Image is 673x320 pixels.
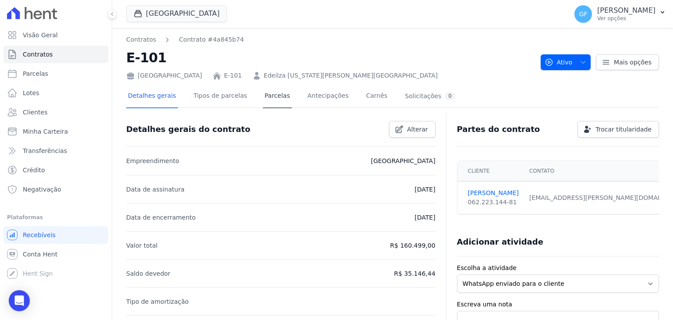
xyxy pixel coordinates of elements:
[597,6,655,15] p: [PERSON_NAME]
[390,240,435,251] p: R$ 160.499,00
[567,2,673,26] button: GF [PERSON_NAME] Ver opções
[4,84,108,102] a: Lotes
[7,212,105,223] div: Plataformas
[4,245,108,263] a: Conta Hent
[371,156,435,166] p: [GEOGRAPHIC_DATA]
[364,85,389,108] a: Carnês
[23,185,61,194] span: Negativação
[597,15,655,22] p: Ver opções
[126,124,250,135] h3: Detalhes gerais do contrato
[468,188,519,198] a: [PERSON_NAME]
[577,121,659,138] a: Trocar titularidade
[596,54,659,70] a: Mais opções
[445,92,455,100] div: 0
[457,300,659,309] label: Escreva uma nota
[263,85,292,108] a: Parcelas
[4,65,108,82] a: Parcelas
[9,290,30,311] div: Open Intercom Messenger
[541,54,591,70] button: Ativo
[403,85,457,108] a: Solicitações0
[4,26,108,44] a: Visão Geral
[192,85,249,108] a: Tipos de parcelas
[126,35,244,44] nav: Breadcrumb
[405,92,455,100] div: Solicitações
[457,161,524,181] th: Cliente
[457,237,543,247] h3: Adicionar atividade
[224,71,242,80] a: E-101
[23,231,56,239] span: Recebíveis
[264,71,438,80] a: Edeilza [US_STATE][PERSON_NAME][GEOGRAPHIC_DATA]
[4,142,108,160] a: Transferências
[407,125,428,134] span: Alterar
[394,268,435,279] p: R$ 35.146,44
[126,35,534,44] nav: Breadcrumb
[126,35,156,44] a: Contratos
[23,250,57,259] span: Conta Hent
[4,181,108,198] a: Negativação
[23,127,68,136] span: Minha Carteira
[389,121,436,138] a: Alterar
[126,85,178,108] a: Detalhes gerais
[126,268,170,279] p: Saldo devedor
[4,161,108,179] a: Crédito
[126,156,179,166] p: Empreendimento
[4,226,108,244] a: Recebíveis
[23,69,48,78] span: Parcelas
[126,184,184,195] p: Data de assinatura
[126,212,196,223] p: Data de encerramento
[126,5,227,22] button: [GEOGRAPHIC_DATA]
[126,240,158,251] p: Valor total
[414,184,435,195] p: [DATE]
[126,48,534,68] h2: E-101
[595,125,652,134] span: Trocar titularidade
[23,146,67,155] span: Transferências
[23,108,47,117] span: Clientes
[126,71,202,80] div: [GEOGRAPHIC_DATA]
[4,123,108,140] a: Minha Carteira
[579,11,588,17] span: GF
[23,89,39,97] span: Lotes
[614,58,652,67] span: Mais opções
[23,50,53,59] span: Contratos
[545,54,573,70] span: Ativo
[306,85,351,108] a: Antecipações
[4,46,108,63] a: Contratos
[126,296,189,307] p: Tipo de amortização
[457,263,659,273] label: Escolha a atividade
[4,103,108,121] a: Clientes
[457,124,540,135] h3: Partes do contrato
[414,212,435,223] p: [DATE]
[468,198,519,207] div: 062.223.144-81
[23,166,45,174] span: Crédito
[179,35,244,44] a: Contrato #4a845b74
[23,31,58,39] span: Visão Geral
